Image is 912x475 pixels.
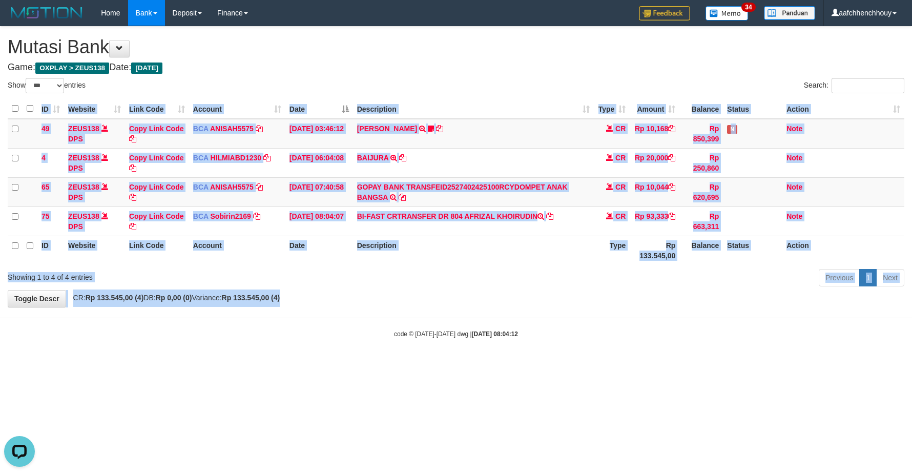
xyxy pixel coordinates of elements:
h4: Game: Date: [8,63,904,73]
span: 34 [741,3,755,12]
th: Rp 133.545,00 [630,236,679,265]
small: code © [DATE]-[DATE] dwg | [394,331,518,338]
th: Action: activate to sort column ascending [782,99,904,119]
span: 4 [42,154,46,162]
th: Account: activate to sort column ascending [189,99,285,119]
span: CR [615,125,626,133]
td: DPS [64,177,125,206]
td: DPS [64,119,125,149]
a: Copy BAIJURA to clipboard [399,154,406,162]
td: [DATE] 07:40:58 [285,177,353,206]
a: 1 [859,269,877,286]
span: Has Note [727,125,737,134]
span: BCA [193,183,209,191]
td: DPS [64,206,125,236]
span: 49 [42,125,50,133]
th: Link Code: activate to sort column ascending [125,99,189,119]
label: Search: [804,78,904,93]
a: Note [786,212,802,220]
th: Status [723,236,782,265]
span: BCA [193,212,209,220]
a: Next [876,269,904,286]
a: Copy Link Code [129,154,184,172]
a: HILMIABD1230 [211,154,262,162]
a: Copy Link Code [129,212,184,231]
td: BI-FAST CRTRANSFER DR 804 AFRIZAL KHOIRUDIN [353,206,594,236]
button: Open LiveChat chat widget [4,4,35,35]
a: GOPAY BANK TRANSFEID2527402425100RCYDOMPET ANAK BANGSA [357,183,568,201]
th: Balance [679,236,723,265]
th: ID: activate to sort column ascending [37,99,64,119]
strong: Rp 133.545,00 (4) [222,294,280,302]
a: Note [786,125,802,133]
th: Date [285,236,353,265]
td: [DATE] 06:04:08 [285,148,353,177]
a: Copy Rp 10,044 to clipboard [668,183,675,191]
span: [DATE] [131,63,162,74]
td: [DATE] 03:46:12 [285,119,353,149]
th: Type [594,236,630,265]
a: ZEUS138 [68,183,99,191]
a: Copy BI-FAST CRTRANSFER DR 804 AFRIZAL KHOIRUDIN to clipboard [546,212,553,220]
input: Search: [832,78,904,93]
a: Previous [819,269,860,286]
a: Copy Rp 10,168 to clipboard [668,125,675,133]
a: Copy Rp 93,333 to clipboard [668,212,675,220]
th: Description [353,236,594,265]
a: Copy HILMIABD1230 to clipboard [263,154,271,162]
a: ZEUS138 [68,125,99,133]
td: Rp 850,399 [679,119,723,149]
span: CR: DB: Variance: [68,294,280,302]
span: BCA [193,154,209,162]
a: Copy Sobirin2169 to clipboard [253,212,260,220]
a: Copy Link Code [129,183,184,201]
th: Date: activate to sort column descending [285,99,353,119]
a: ANISAH5575 [210,183,254,191]
a: Copy ANISAH5575 to clipboard [256,183,263,191]
th: Balance [679,99,723,119]
a: Copy GOPAY BANK TRANSFEID2527402425100RCYDOMPET ANAK BANGSA to clipboard [399,193,406,201]
strong: [DATE] 08:04:12 [472,331,518,338]
th: Type: activate to sort column ascending [594,99,630,119]
th: Amount: activate to sort column ascending [630,99,679,119]
strong: Rp 0,00 (0) [156,294,192,302]
label: Show entries [8,78,86,93]
a: [PERSON_NAME] [357,125,417,133]
td: Rp 663,311 [679,206,723,236]
th: Status [723,99,782,119]
div: Showing 1 to 4 of 4 entries [8,268,372,282]
th: Website: activate to sort column ascending [64,99,125,119]
a: ANISAH5575 [210,125,254,133]
span: OXPLAY > ZEUS138 [35,63,109,74]
img: panduan.png [764,6,815,20]
td: [DATE] 08:04:07 [285,206,353,236]
a: Toggle Descr [8,290,66,307]
a: Copy Link Code [129,125,184,143]
a: Note [786,154,802,162]
th: Account [189,236,285,265]
span: BCA [193,125,209,133]
img: Feedback.jpg [639,6,690,20]
th: ID [37,236,64,265]
select: Showentries [26,78,64,93]
th: Action [782,236,904,265]
th: Link Code [125,236,189,265]
a: ZEUS138 [68,154,99,162]
td: DPS [64,148,125,177]
strong: Rp 133.545,00 (4) [86,294,144,302]
td: Rp 20,000 [630,148,679,177]
a: Copy INA PAUJANAH to clipboard [436,125,443,133]
th: Description: activate to sort column ascending [353,99,594,119]
span: CR [615,154,626,162]
span: 75 [42,212,50,220]
span: 65 [42,183,50,191]
td: Rp 10,168 [630,119,679,149]
a: ZEUS138 [68,212,99,220]
img: Button%20Memo.svg [706,6,749,20]
a: Sobirin2169 [211,212,251,220]
td: Rp 620,695 [679,177,723,206]
td: Rp 10,044 [630,177,679,206]
a: Note [786,183,802,191]
td: Rp 250,860 [679,148,723,177]
a: Copy ANISAH5575 to clipboard [256,125,263,133]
